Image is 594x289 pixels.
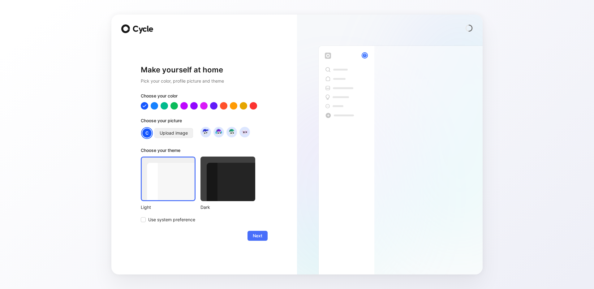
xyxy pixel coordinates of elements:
[141,92,268,102] div: Choose your color
[227,128,236,136] img: avatar
[247,231,268,241] button: Next
[362,53,367,58] div: C
[200,204,255,211] div: Dark
[154,128,193,138] button: Upload image
[240,128,249,136] img: avatar
[201,128,210,136] img: avatar
[142,128,152,138] div: C
[148,216,195,223] span: Use system preference
[141,204,196,211] div: Light
[141,117,268,127] div: Choose your picture
[141,147,255,157] div: Choose your theme
[160,129,188,137] span: Upload image
[325,53,331,59] img: workspace-default-logo-wX5zAyuM.png
[253,232,262,239] span: Next
[141,77,268,85] h2: Pick your color, profile picture and theme
[141,65,268,75] h1: Make yourself at home
[214,128,223,136] img: avatar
